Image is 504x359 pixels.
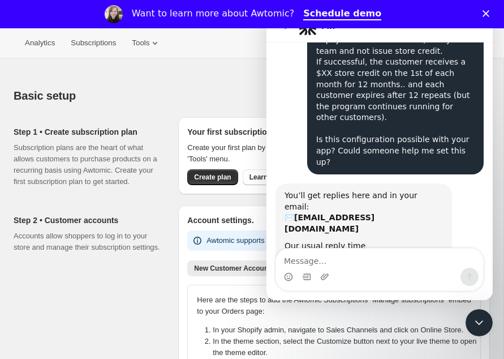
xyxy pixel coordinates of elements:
[303,8,381,20] a: Schedule demo
[187,260,281,276] button: New Customer Accounts
[14,126,160,138] h2: Step 1 • Create subscription plan
[249,173,286,182] span: Learn more
[194,264,274,273] span: New Customer Accounts
[187,215,481,226] h2: Account settings.
[187,169,238,185] button: Create plan
[125,35,167,51] button: Tools
[213,324,478,336] li: In your Shopify admin, navigate to Sales Channels and click on Online Store.
[483,10,494,17] div: Close
[466,309,493,336] iframe: Intercom live chat
[187,126,481,138] h2: Your first subscription plan
[243,169,293,185] a: Learn more
[197,294,471,317] p: Here are the steps to add the Awtomic Subscriptions "Manage subscriptions" embed to your Orders p...
[14,215,160,226] h2: Step 2 • Customer accounts
[213,336,478,358] li: In the theme section, select the Customize button next to your live theme to open the theme editor.
[25,39,55,48] span: Analytics
[64,35,123,51] button: Subscriptions
[132,39,149,48] span: Tools
[206,235,345,246] p: Awtomic supports new or legacy accounts.
[132,8,294,19] div: Want to learn more about Awtomic?
[14,230,160,253] p: Accounts allow shoppers to log in to your store and manage their subscription settings.
[187,142,481,165] p: Create your first plan by clicking the button below or by selecting 'Subscription Plan' in the 'T...
[105,5,123,23] img: Profile image for Emily
[194,173,231,182] span: Create plan
[18,35,62,51] button: Analytics
[71,39,116,48] span: Subscriptions
[266,11,493,300] iframe: Intercom live chat
[14,89,76,102] span: Basic setup
[14,142,160,187] p: Subscription plans are the heart of what allows customers to purchase products on a recurring bas...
